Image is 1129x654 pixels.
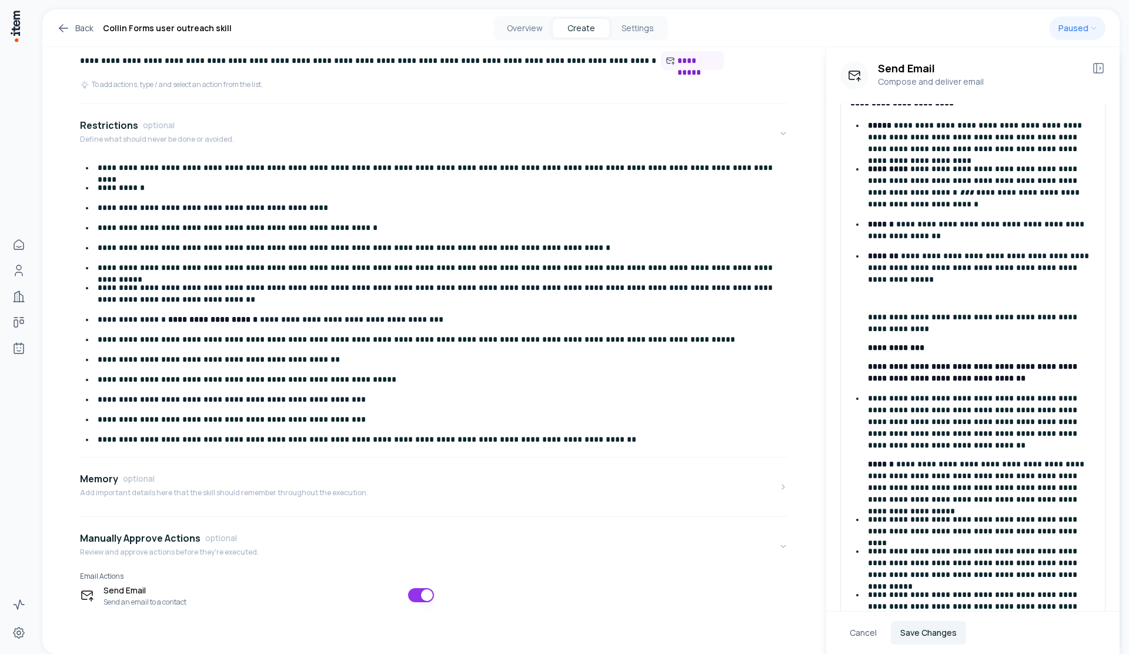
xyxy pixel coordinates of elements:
a: Activity [7,593,31,616]
p: Add important details here that the skill should remember throughout the execution. [80,488,368,498]
button: Manually Approve ActionsoptionalReview and approve actions before they're executed. [80,522,788,571]
h6: Email Actions [80,571,434,581]
button: Cancel [840,621,886,645]
span: optional [143,119,175,131]
p: Review and approve actions before they're executed. [80,548,259,557]
h4: Memory [80,472,118,486]
span: Send Email [103,583,186,598]
p: Define what should never be done or avoided. [80,135,234,144]
button: MemoryoptionalAdd important details here that the skill should remember throughout the execution. [80,462,788,512]
span: optional [205,532,237,544]
div: To add actions, type / and select an action from the list. [80,80,263,89]
h4: Restrictions [80,118,138,132]
button: Overview [496,19,553,38]
span: optional [123,473,155,485]
a: Companies [7,285,31,308]
a: People [7,259,31,282]
a: Deals [7,311,31,334]
div: RestrictionsoptionalDefine what should never be done or avoided. [80,158,788,452]
a: Back [56,21,93,35]
button: Save Changes [891,621,966,645]
button: Settings [609,19,666,38]
h3: Send Email [878,61,1082,75]
a: Agents [7,336,31,360]
span: Send an email to a contact [103,598,186,607]
div: Manually Approve ActionsoptionalReview and approve actions before they're executed. [80,571,788,616]
a: Settings [7,621,31,645]
p: Compose and deliver email [878,75,1082,88]
button: Create [553,19,609,38]
a: Home [7,233,31,256]
h1: Collin Forms user outreach skill [103,21,232,35]
img: Item Brain Logo [9,9,21,43]
button: RestrictionsoptionalDefine what should never be done or avoided. [80,109,788,158]
h4: Manually Approve Actions [80,531,201,545]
